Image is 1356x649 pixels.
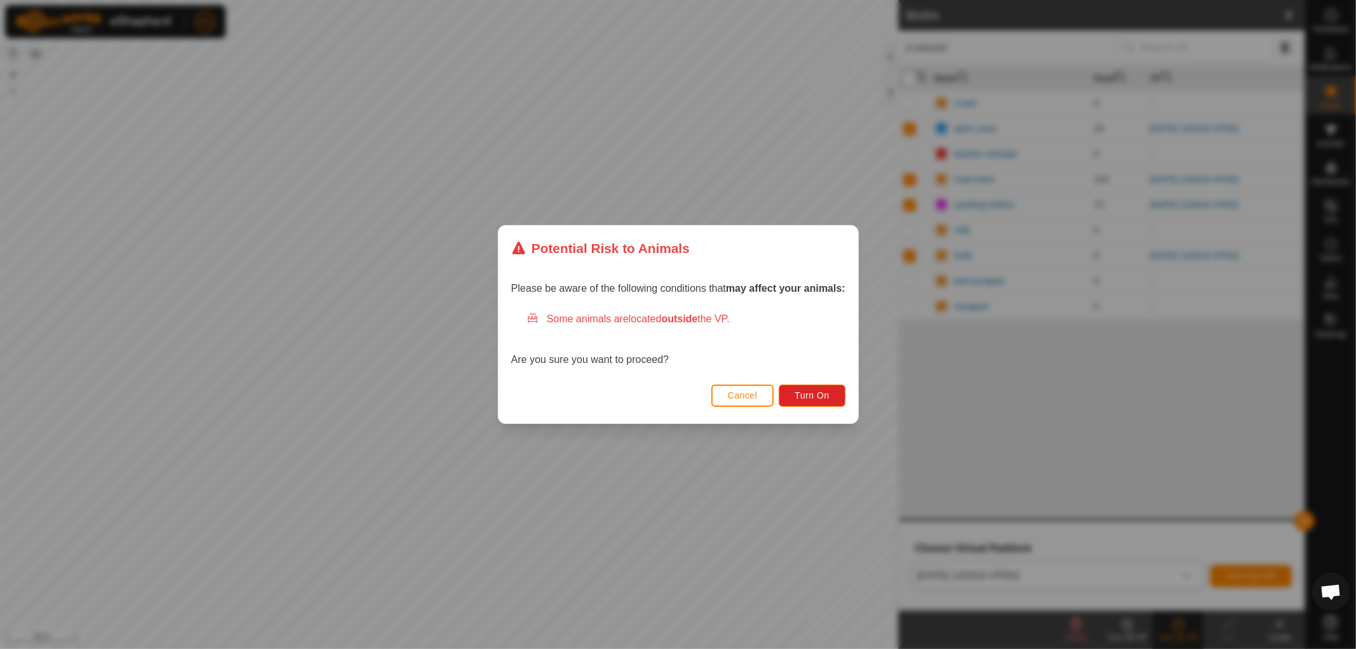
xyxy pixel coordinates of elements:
[1312,573,1350,611] div: Open chat
[661,313,697,324] strong: outside
[511,238,690,258] div: Potential Risk to Animals
[726,283,846,294] strong: may affect your animals:
[795,390,829,400] span: Turn On
[511,283,846,294] span: Please be aware of the following conditions that
[779,385,845,407] button: Turn On
[711,385,774,407] button: Cancel
[526,311,846,327] div: Some animals are
[629,313,730,324] span: located the VP.
[727,390,757,400] span: Cancel
[511,311,846,367] div: Are you sure you want to proceed?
